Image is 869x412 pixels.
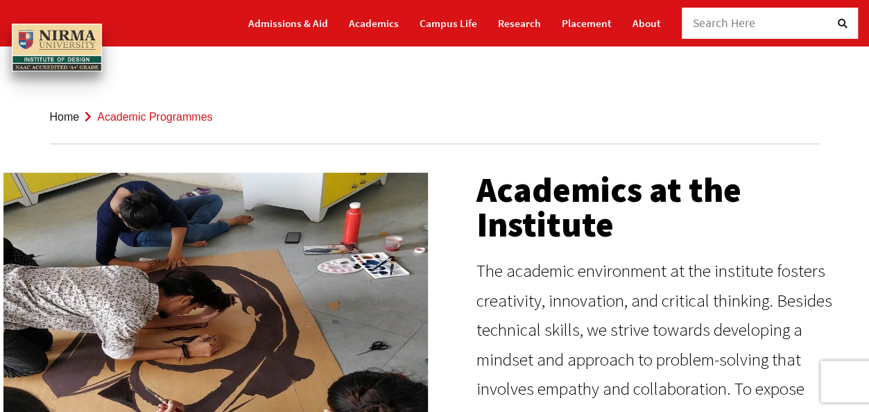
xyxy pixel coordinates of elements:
a: About [633,11,661,35]
a: Research [498,11,541,35]
a: Placement [562,11,612,35]
nav: breadcrumb [50,90,820,144]
a: Academics [349,11,399,35]
span: Search Here [693,15,756,31]
img: main_logo [12,24,102,71]
span: Academic Programmes [97,111,212,123]
h2: Academics at the Institute [476,173,856,242]
a: Home [50,111,80,123]
a: Campus Life [420,11,477,35]
a: Admissions & Aid [248,11,328,35]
